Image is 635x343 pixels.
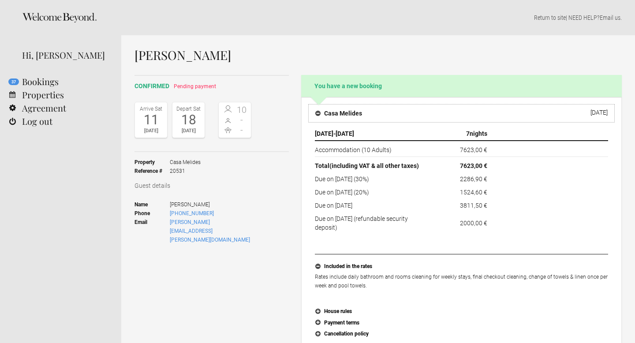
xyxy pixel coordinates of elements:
flynt-currency: 3811,50 € [460,202,487,209]
div: 11 [137,113,165,127]
div: Hi, [PERSON_NAME] [22,48,108,62]
div: Arrive Sat [137,104,165,113]
a: Email us [600,14,620,21]
button: Cancellation policy [315,328,608,340]
span: Casa Melides [170,158,201,167]
span: Pending payment [174,83,216,89]
td: Due on [DATE] [315,199,432,212]
a: [PHONE_NUMBER] [170,210,214,216]
p: Rates include daily bathroom and rooms cleaning for weekly stays, final checkout cleaning, change... [315,272,608,299]
p: | NEED HELP? . [134,13,622,22]
div: [DATE] [175,127,202,135]
a: Return to site [534,14,566,21]
button: Payment terms [315,317,608,329]
h3: Guest details [134,181,289,190]
span: 7 [466,130,470,137]
div: [DATE] [590,109,608,116]
span: [DATE] [336,130,354,137]
h2: You have a new booking [301,75,622,97]
td: Due on [DATE] (30%) [315,172,432,186]
div: Depart Sat [175,104,202,113]
span: 10 [235,105,249,114]
td: Accommodation (10 Adults) [315,141,432,157]
a: [PERSON_NAME][EMAIL_ADDRESS][PERSON_NAME][DOMAIN_NAME] [170,219,250,243]
strong: Name [134,200,170,209]
span: - [235,116,249,124]
h1: [PERSON_NAME] [134,48,622,62]
button: Casa Melides [DATE] [308,104,615,123]
flynt-currency: 1524,60 € [460,189,487,196]
span: - [235,126,249,134]
h4: Casa Melides [315,109,362,118]
flynt-currency: 7623,00 € [460,162,487,169]
strong: Reference # [134,167,170,175]
flynt-notification-badge: 37 [8,78,19,85]
button: House rules [315,306,608,317]
div: [DATE] [137,127,165,135]
strong: Phone [134,209,170,218]
flynt-currency: 7623,00 € [460,146,487,153]
flynt-currency: 2000,00 € [460,220,487,227]
div: 18 [175,113,202,127]
span: [PERSON_NAME] [170,200,251,209]
button: Included in the rates [315,261,608,272]
span: [DATE] [315,130,333,137]
td: Due on [DATE] (refundable security deposit) [315,212,432,232]
flynt-currency: 2286,90 € [460,175,487,183]
strong: Email [134,218,170,244]
h2: confirmed [134,82,289,91]
th: Total [315,157,432,173]
strong: Property [134,158,170,167]
span: (including VAT & all other taxes) [329,162,419,169]
th: - [315,127,432,141]
th: nights [432,127,491,141]
td: Due on [DATE] (20%) [315,186,432,199]
span: 20531 [170,167,201,175]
